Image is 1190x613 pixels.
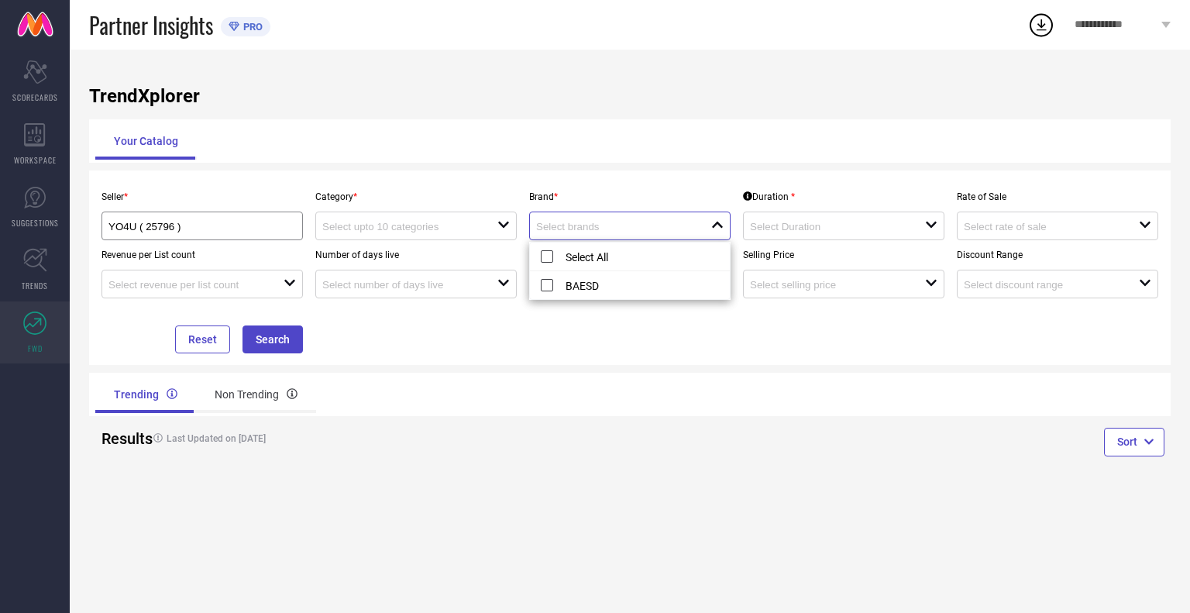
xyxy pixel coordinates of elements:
p: Revenue per List count [101,250,303,260]
div: Trending [95,376,196,413]
input: Select selling price [750,279,907,291]
span: SCORECARDS [12,91,58,103]
input: Select upto 10 categories [322,221,480,232]
input: Select seller [108,221,277,232]
span: FWD [28,343,43,354]
p: Brand [529,191,731,202]
p: Rate of Sale [957,191,1158,202]
div: Open download list [1027,11,1055,39]
div: Your Catalog [95,122,197,160]
p: Category [315,191,517,202]
input: Select Duration [750,221,907,232]
p: Selling Price [743,250,944,260]
span: WORKSPACE [14,154,57,166]
h2: Results [101,429,133,448]
div: Duration [743,191,795,202]
button: Reset [175,325,230,353]
h4: Last Updated on [DATE] [146,433,573,444]
input: Select discount range [964,279,1121,291]
div: Non Trending [196,376,316,413]
p: Number of days live [315,250,517,260]
input: Select number of days live [322,279,480,291]
div: YO4U ( 25796 ) [108,219,296,233]
button: Sort [1104,428,1164,456]
button: Search [242,325,303,353]
p: Seller [101,191,303,202]
h1: TrendXplorer [89,85,1171,107]
span: PRO [239,21,263,33]
li: Select All [530,243,730,271]
span: Partner Insights [89,9,213,41]
p: Discount Range [957,250,1158,260]
li: BAESD [530,271,730,299]
input: Select brands [536,221,693,232]
span: TRENDS [22,280,48,291]
input: Select revenue per list count [108,279,266,291]
span: SUGGESTIONS [12,217,59,229]
input: Select rate of sale [964,221,1121,232]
